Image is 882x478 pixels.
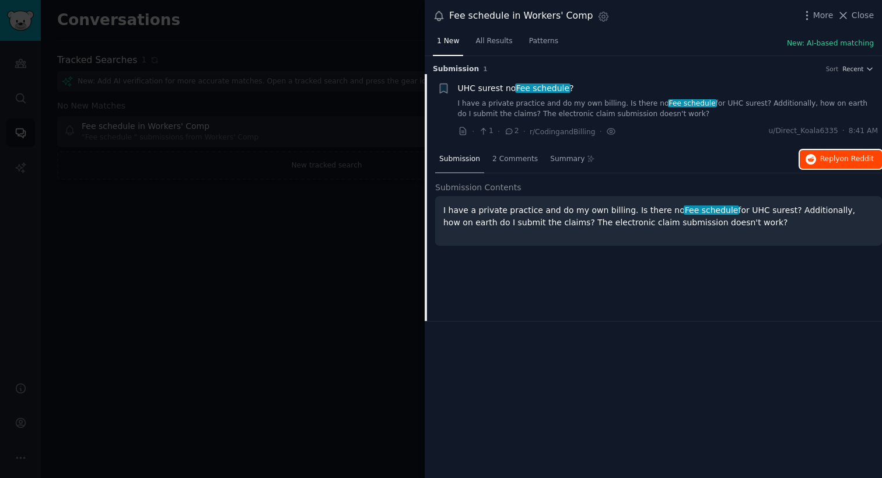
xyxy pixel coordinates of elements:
[458,99,878,119] a: I have a private practice and do my own billing. Is there noFee schedulefor UHC surest? Additiona...
[787,39,874,49] button: New: AI-based matching
[769,126,838,137] span: u/Direct_Koala6335
[449,9,593,23] div: Fee schedule in Workers' Comp
[433,64,479,75] span: Submission
[515,83,570,93] span: Fee schedule
[478,126,493,137] span: 1
[498,125,500,138] span: ·
[483,65,487,72] span: 1
[443,204,874,229] p: I have a private practice and do my own billing. Is there no for UHC surest? Additionally, how on...
[523,125,526,138] span: ·
[684,205,739,215] span: Fee schedule
[437,36,459,47] span: 1 New
[530,128,596,136] span: r/CodingandBilling
[852,9,874,22] span: Close
[550,154,584,165] span: Summary
[837,9,874,22] button: Close
[800,150,882,169] button: Replyon Reddit
[492,154,538,165] span: 2 Comments
[471,32,516,56] a: All Results
[813,9,834,22] span: More
[439,154,480,165] span: Submission
[529,36,558,47] span: Patterns
[435,182,521,194] span: Submission Contents
[842,65,874,73] button: Recent
[433,32,463,56] a: 1 New
[668,99,717,107] span: Fee schedule
[475,36,512,47] span: All Results
[458,82,574,95] a: UHC surest noFee schedule?
[600,125,602,138] span: ·
[801,9,834,22] button: More
[472,125,474,138] span: ·
[842,65,863,73] span: Recent
[840,155,874,163] span: on Reddit
[849,126,878,137] span: 8:41 AM
[525,32,562,56] a: Patterns
[820,154,874,165] span: Reply
[826,65,839,73] div: Sort
[458,82,574,95] span: UHC surest no ?
[504,126,519,137] span: 2
[842,126,845,137] span: ·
